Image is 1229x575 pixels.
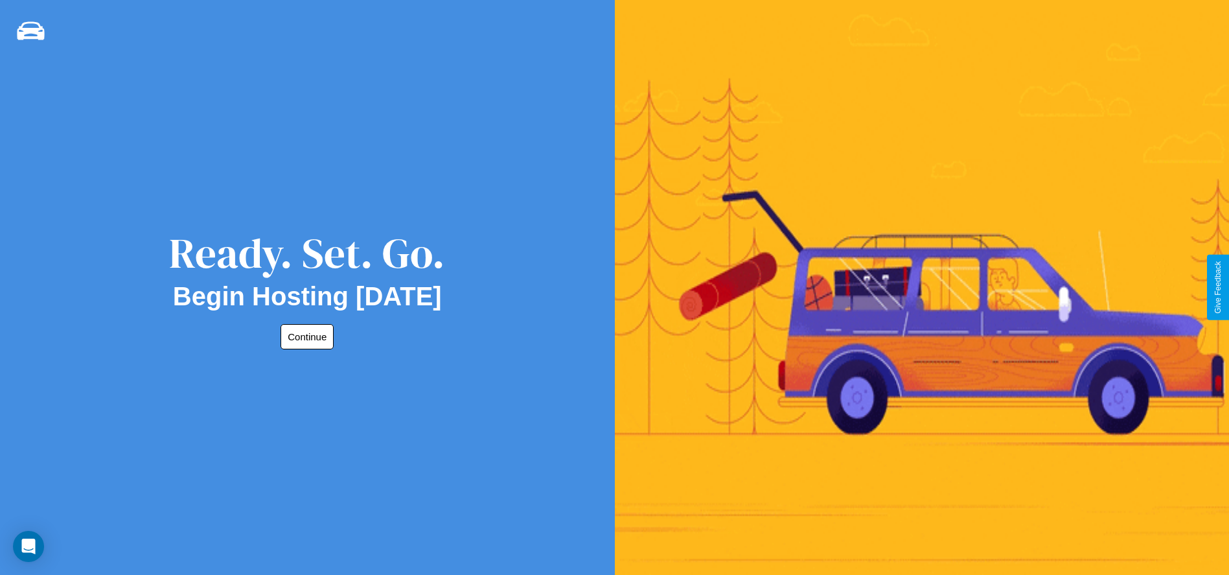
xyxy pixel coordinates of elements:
div: Give Feedback [1213,261,1223,314]
div: Ready. Set. Go. [169,224,445,282]
h2: Begin Hosting [DATE] [173,282,442,311]
button: Continue [281,324,334,349]
div: Open Intercom Messenger [13,531,44,562]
